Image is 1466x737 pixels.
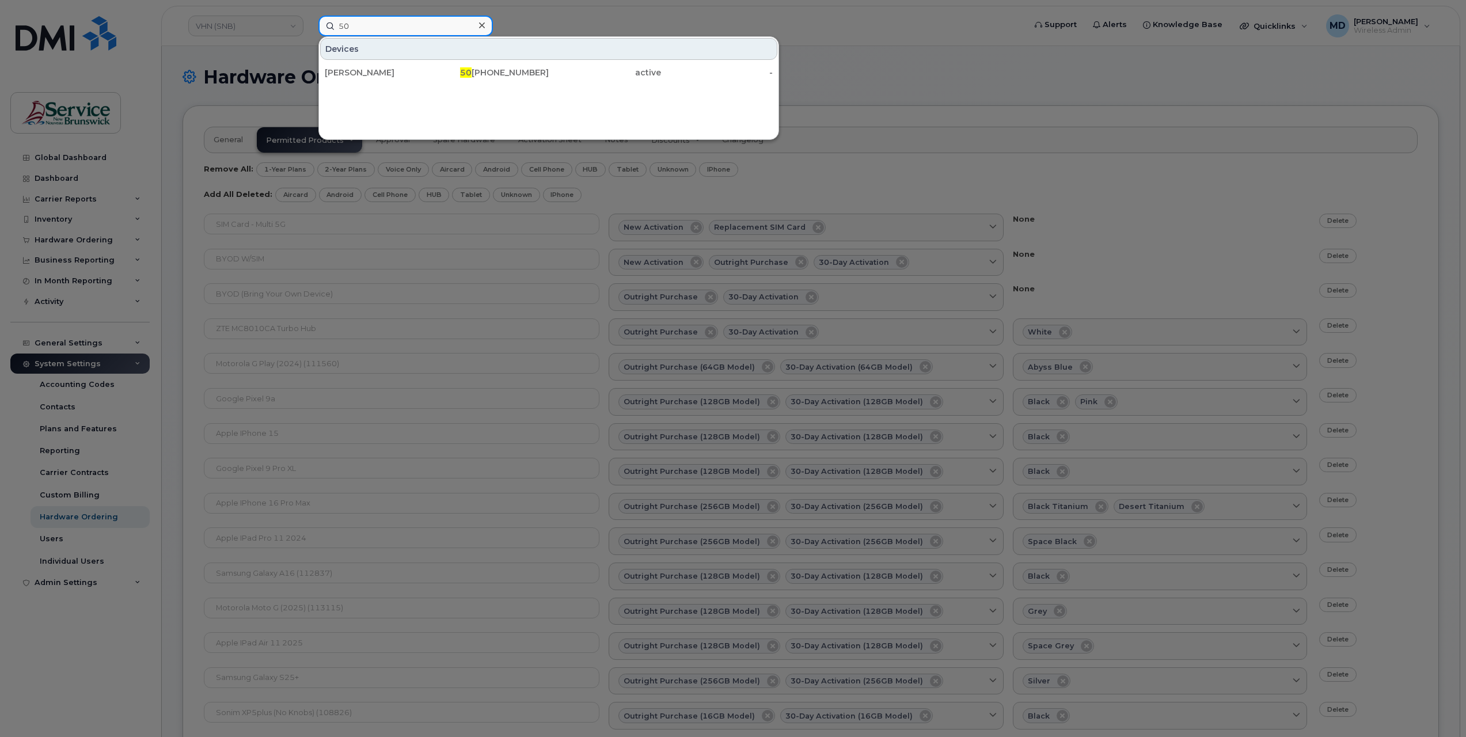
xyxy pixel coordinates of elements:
[460,67,472,78] span: 50
[320,62,777,83] a: [PERSON_NAME]50[PHONE_NUMBER]active-
[325,67,437,78] div: [PERSON_NAME]
[549,67,661,78] div: active
[661,67,773,78] div: -
[437,67,549,78] div: [PHONE_NUMBER]
[320,38,777,60] div: Devices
